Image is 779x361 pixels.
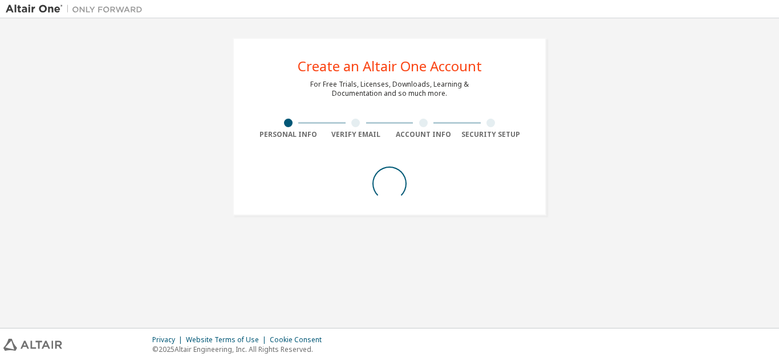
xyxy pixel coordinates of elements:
[186,335,270,344] div: Website Terms of Use
[389,130,457,139] div: Account Info
[457,130,525,139] div: Security Setup
[6,3,148,15] img: Altair One
[270,335,328,344] div: Cookie Consent
[152,344,328,354] p: © 2025 Altair Engineering, Inc. All Rights Reserved.
[152,335,186,344] div: Privacy
[322,130,390,139] div: Verify Email
[254,130,322,139] div: Personal Info
[3,339,62,351] img: altair_logo.svg
[310,80,469,98] div: For Free Trials, Licenses, Downloads, Learning & Documentation and so much more.
[298,59,482,73] div: Create an Altair One Account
